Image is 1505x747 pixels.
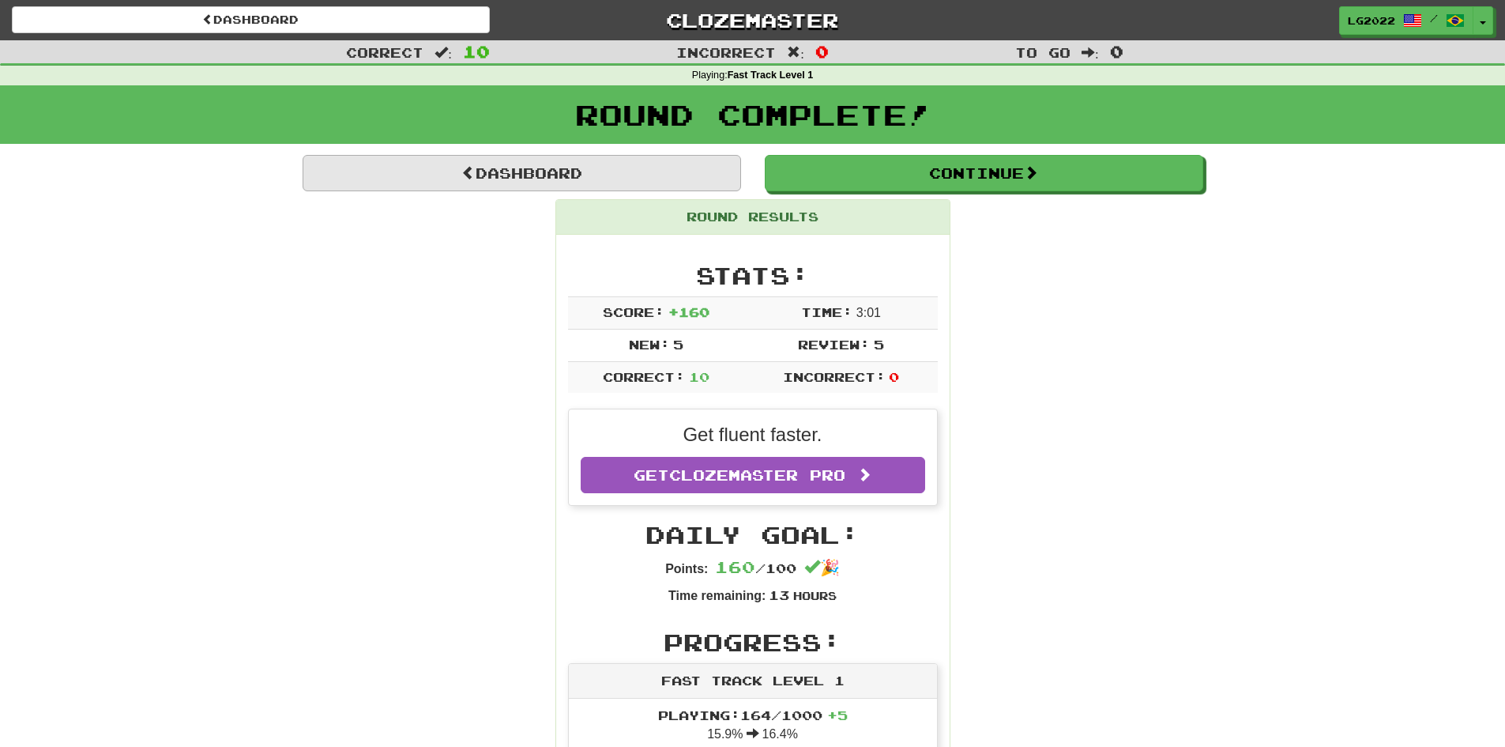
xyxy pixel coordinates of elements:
[715,557,755,576] span: 160
[581,421,925,448] p: Get fluent faster.
[568,262,938,289] h2: Stats:
[689,369,709,384] span: 10
[568,629,938,655] h2: Progress:
[815,42,829,61] span: 0
[603,304,664,319] span: Score:
[856,306,881,319] span: 3 : 0 1
[658,707,848,722] span: Playing: 164 / 1000
[514,6,991,34] a: Clozemaster
[603,369,685,384] span: Correct:
[889,369,899,384] span: 0
[769,587,789,602] span: 13
[6,99,1499,130] h1: Round Complete!
[874,337,884,352] span: 5
[783,369,886,384] span: Incorrect:
[1082,46,1099,59] span: :
[1430,13,1438,24] span: /
[303,155,741,191] a: Dashboard
[668,304,709,319] span: + 160
[1015,44,1070,60] span: To go
[556,200,950,235] div: Round Results
[668,589,766,602] strong: Time remaining:
[801,304,852,319] span: Time:
[787,46,804,59] span: :
[728,70,814,81] strong: Fast Track Level 1
[1110,42,1123,61] span: 0
[629,337,670,352] span: New:
[798,337,870,352] span: Review:
[1339,6,1473,35] a: LG2022 /
[827,707,848,722] span: + 5
[435,46,452,59] span: :
[346,44,423,60] span: Correct
[1348,13,1395,28] span: LG2022
[569,664,937,699] div: Fast Track Level 1
[568,522,938,548] h2: Daily Goal:
[765,155,1203,191] button: Continue
[715,560,796,575] span: / 100
[581,457,925,493] a: GetClozemaster Pro
[804,559,840,576] span: 🎉
[665,562,708,575] strong: Points:
[793,589,837,602] small: Hours
[669,466,845,484] span: Clozemaster Pro
[673,337,683,352] span: 5
[463,42,490,61] span: 10
[676,44,776,60] span: Incorrect
[12,6,490,33] a: Dashboard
